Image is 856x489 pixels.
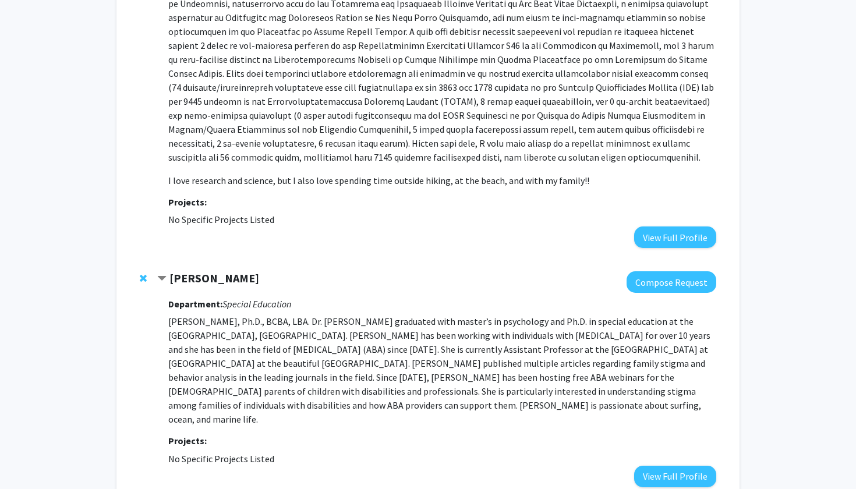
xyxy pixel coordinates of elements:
p: I love research and science, but I also love spending time outside hiking, at the beach, and with... [168,173,716,187]
span: No Specific Projects Listed [168,453,274,465]
strong: [PERSON_NAME] [169,271,259,285]
i: Special Education [222,298,291,310]
strong: Department: [168,298,222,310]
iframe: Chat [9,437,49,480]
button: View Full Profile [634,466,716,487]
span: Remove Marija Čolić from bookmarks [140,274,147,283]
span: No Specific Projects Listed [168,214,274,225]
button: View Full Profile [634,226,716,248]
p: [PERSON_NAME], Ph.D., BCBA, LBA. Dr. [PERSON_NAME] graduated with master’s in psychology and Ph.D... [168,314,716,426]
strong: Projects: [168,435,207,447]
button: Compose Request to Marija Čolić [627,271,716,293]
strong: Projects: [168,196,207,208]
span: Contract Marija Čolić Bookmark [157,274,167,284]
